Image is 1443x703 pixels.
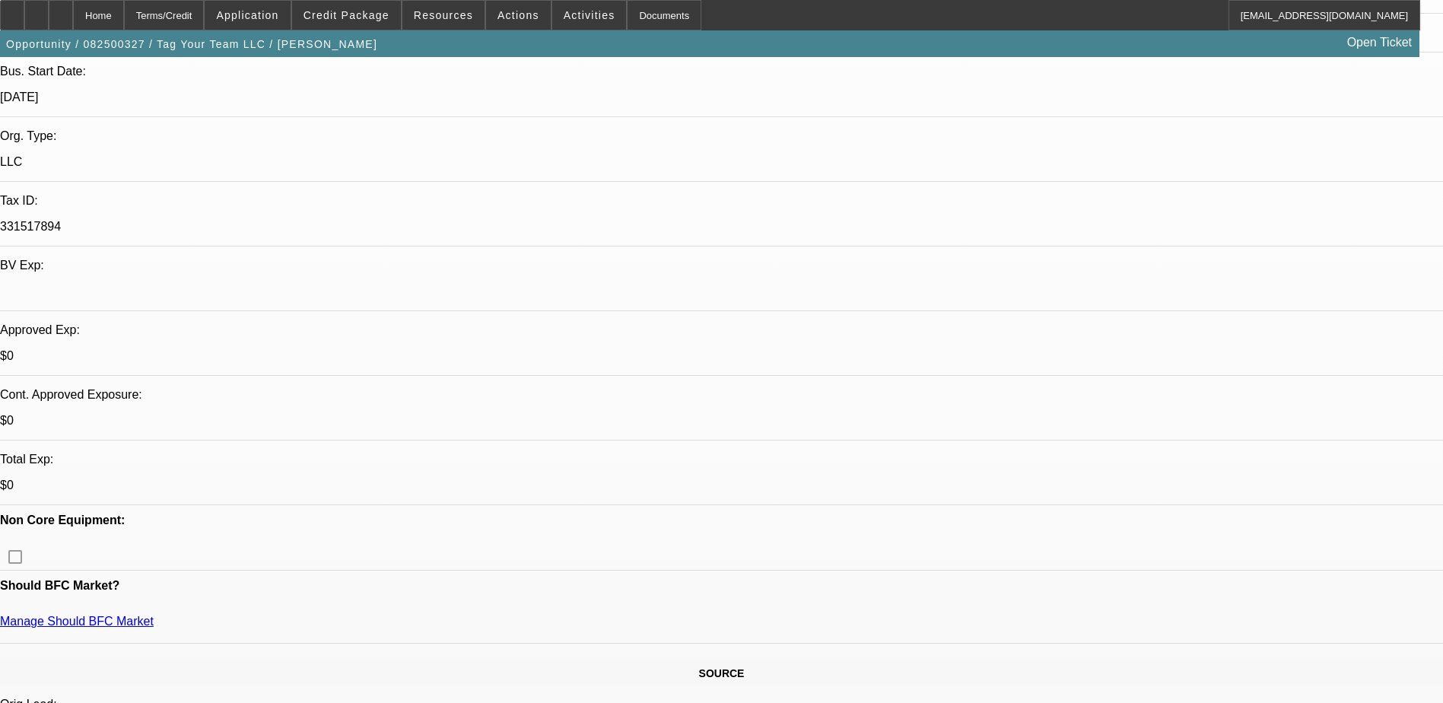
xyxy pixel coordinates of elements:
[205,1,290,30] button: Application
[216,9,278,21] span: Application
[486,1,551,30] button: Actions
[414,9,473,21] span: Resources
[1341,30,1418,56] a: Open Ticket
[304,9,389,21] span: Credit Package
[552,1,627,30] button: Activities
[6,38,377,50] span: Opportunity / 082500327 / Tag Your Team LLC / [PERSON_NAME]
[699,667,745,679] span: SOURCE
[564,9,615,21] span: Activities
[402,1,485,30] button: Resources
[497,9,539,21] span: Actions
[292,1,401,30] button: Credit Package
